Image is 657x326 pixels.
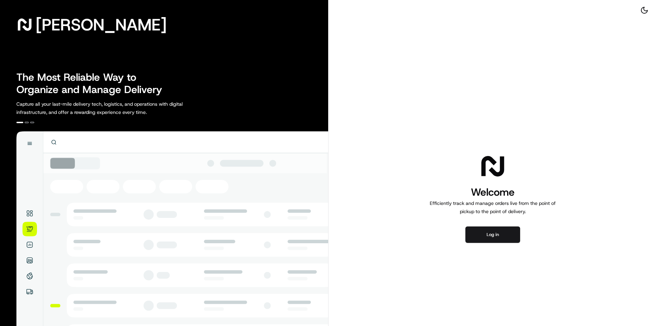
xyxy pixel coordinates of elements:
[16,71,170,96] h2: The Most Reliable Way to Organize and Manage Delivery
[427,199,558,216] p: Efficiently track and manage orders live from the point of pickup to the point of delivery.
[16,100,214,116] p: Capture all your last-mile delivery tech, logistics, and operations with digital infrastructure, ...
[36,18,167,31] span: [PERSON_NAME]
[465,226,520,243] button: Log in
[427,185,558,199] h1: Welcome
